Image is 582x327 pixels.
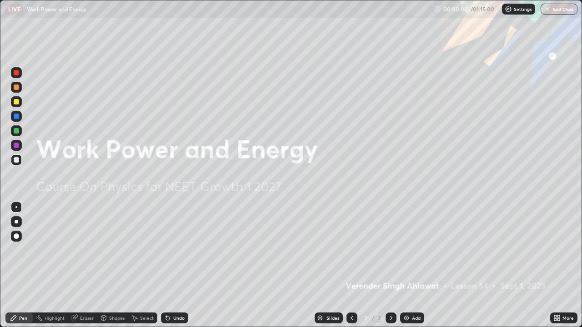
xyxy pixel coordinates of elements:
div: Slides [326,316,339,320]
div: More [562,316,574,320]
div: 2 [376,314,382,322]
div: 2 [361,315,370,321]
div: Add [412,316,421,320]
div: Eraser [80,316,94,320]
div: Select [140,316,154,320]
div: / [372,315,375,321]
div: Pen [19,316,27,320]
div: Highlight [45,316,65,320]
img: add-slide-button [403,314,410,322]
p: Settings [514,7,532,11]
div: Shapes [109,316,125,320]
img: end-class-cross [544,5,551,13]
div: Undo [173,316,185,320]
p: LIVE [8,5,20,13]
p: Work Power and Energy [27,5,86,13]
button: End Class [541,4,577,15]
img: class-settings-icons [505,5,512,13]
